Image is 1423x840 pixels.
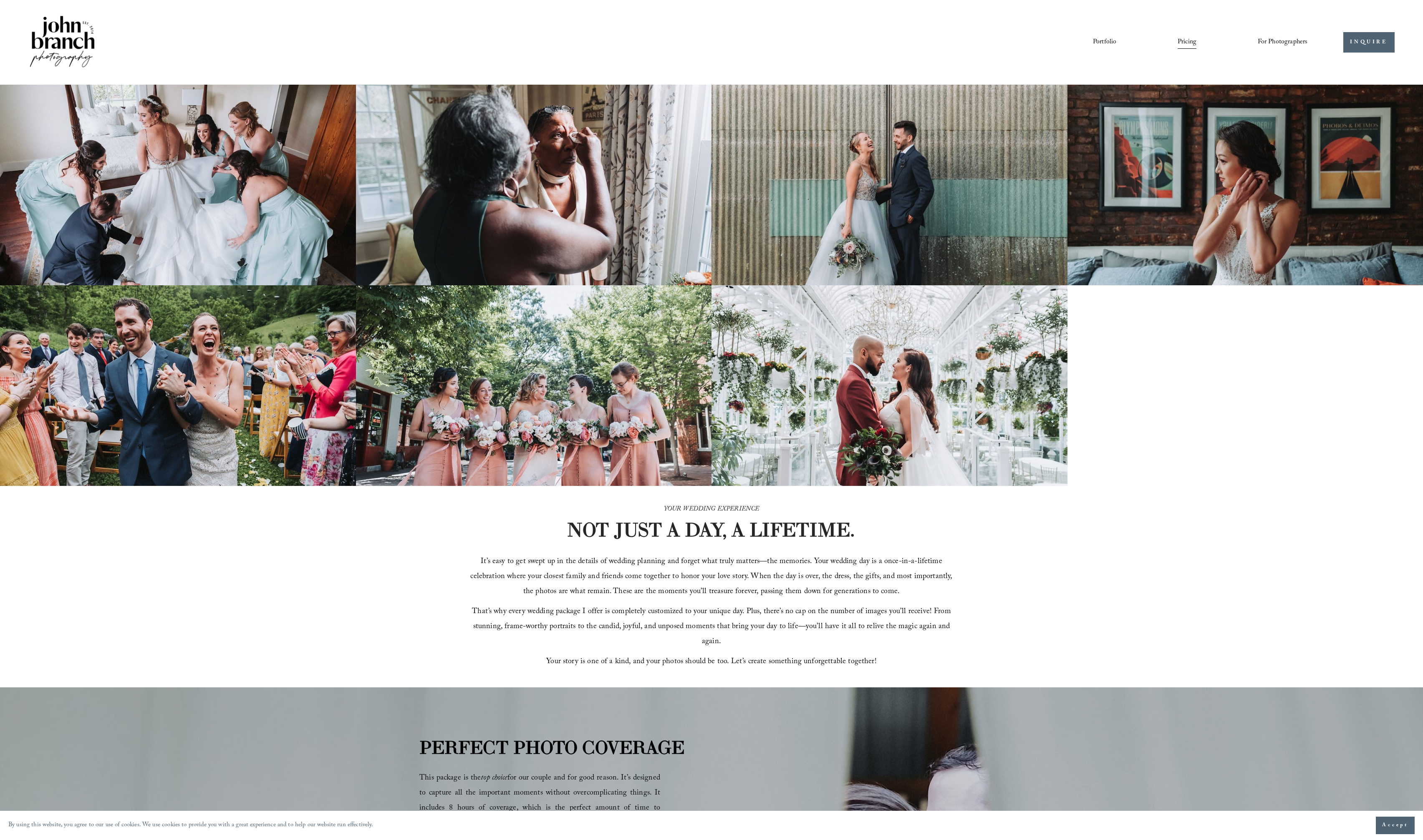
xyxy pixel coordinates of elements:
strong: NOT JUST A DAY, A LIFETIME. [567,518,855,542]
img: John Branch IV Photography [28,14,96,70]
span: That’s why every wedding package I offer is completely customized to your unique day. Plus, there... [472,606,953,649]
img: Bride and groom standing in an elegant greenhouse with chandeliers and lush greenery. [711,285,1067,486]
a: folder dropdown [1258,35,1308,49]
a: Portfolio [1093,35,1116,49]
strong: PERFECT PHOTO COVERAGE [419,736,684,759]
a: INQUIRE [1343,32,1395,53]
p: By using this website, you agree to our use of cookies. We use cookies to provide you with a grea... [8,820,373,832]
img: A bride and four bridesmaids in pink dresses, holding bouquets with pink and white flowers, smili... [356,285,712,486]
span: Your story is one of a kind, and your photos should be too. Let’s create something unforgettable ... [546,656,877,669]
em: top choice [481,772,507,785]
span: For Photographers [1258,36,1308,49]
a: Pricing [1178,35,1196,49]
img: Woman applying makeup to another woman near a window with floral curtains and autumn flowers. [356,85,712,285]
span: Accept [1382,821,1408,830]
button: Accept [1376,817,1415,834]
span: It’s easy to get swept up in the details of wedding planning and forget what truly matters—the me... [470,556,954,599]
em: YOUR WEDDING EXPERIENCE [664,504,759,515]
img: A bride and groom standing together, laughing, with the bride holding a bouquet in front of a cor... [711,85,1067,285]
